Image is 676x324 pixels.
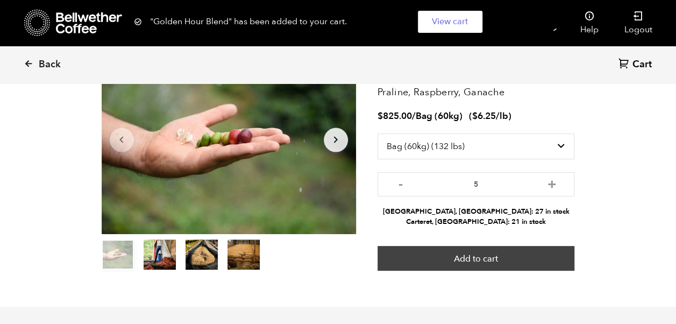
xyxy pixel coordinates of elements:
a: View cart [418,11,482,33]
span: / [412,110,416,122]
span: Cart [632,58,652,71]
li: Carteret, [GEOGRAPHIC_DATA]: 21 in stock [378,217,575,227]
span: Bag (60kg) [416,110,462,122]
p: Praline, Raspberry, Ganache [378,85,575,100]
span: ( ) [469,110,511,122]
span: $ [378,110,383,122]
a: Cart [618,58,654,72]
bdi: 6.25 [472,110,496,122]
span: Back [39,58,61,71]
button: + [545,178,558,188]
button: - [394,178,407,188]
button: Add to cart [378,246,575,271]
span: /lb [496,110,508,122]
li: [GEOGRAPHIC_DATA], [GEOGRAPHIC_DATA]: 27 in stock [378,207,575,217]
bdi: 825.00 [378,110,412,122]
span: $ [472,110,478,122]
div: "Golden Hour Blend" has been added to your cart. [134,11,543,33]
